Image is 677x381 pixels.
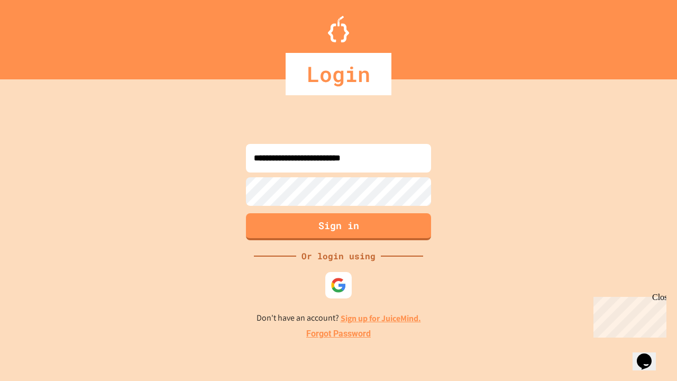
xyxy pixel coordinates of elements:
[306,328,371,340] a: Forgot Password
[341,313,421,324] a: Sign up for JuiceMind.
[328,16,349,42] img: Logo.svg
[246,213,431,240] button: Sign in
[633,339,666,370] iframe: chat widget
[257,312,421,325] p: Don't have an account?
[286,53,391,95] div: Login
[331,277,346,293] img: google-icon.svg
[4,4,73,67] div: Chat with us now!Close
[589,293,666,338] iframe: chat widget
[296,250,381,262] div: Or login using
